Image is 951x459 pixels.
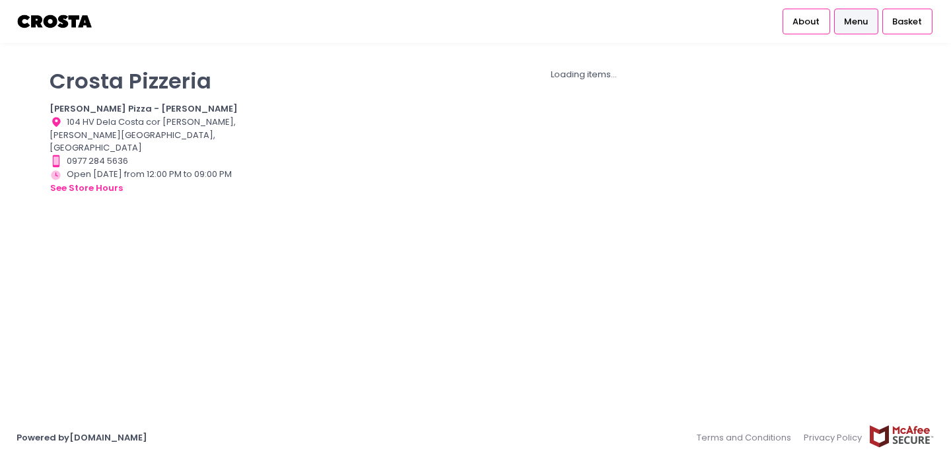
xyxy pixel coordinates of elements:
[17,10,94,33] img: logo
[798,425,869,450] a: Privacy Policy
[50,181,123,195] button: see store hours
[50,155,250,168] div: 0977 284 5636
[697,425,798,450] a: Terms and Conditions
[50,116,250,155] div: 104 HV Dela Costa cor [PERSON_NAME], [PERSON_NAME][GEOGRAPHIC_DATA], [GEOGRAPHIC_DATA]
[50,168,250,195] div: Open [DATE] from 12:00 PM to 09:00 PM
[834,9,878,34] a: Menu
[17,431,147,444] a: Powered by[DOMAIN_NAME]
[50,68,250,94] p: Crosta Pizzeria
[267,68,901,81] div: Loading items...
[892,15,922,28] span: Basket
[50,102,238,115] b: [PERSON_NAME] Pizza - [PERSON_NAME]
[844,15,868,28] span: Menu
[868,425,934,448] img: mcafee-secure
[783,9,830,34] a: About
[792,15,820,28] span: About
